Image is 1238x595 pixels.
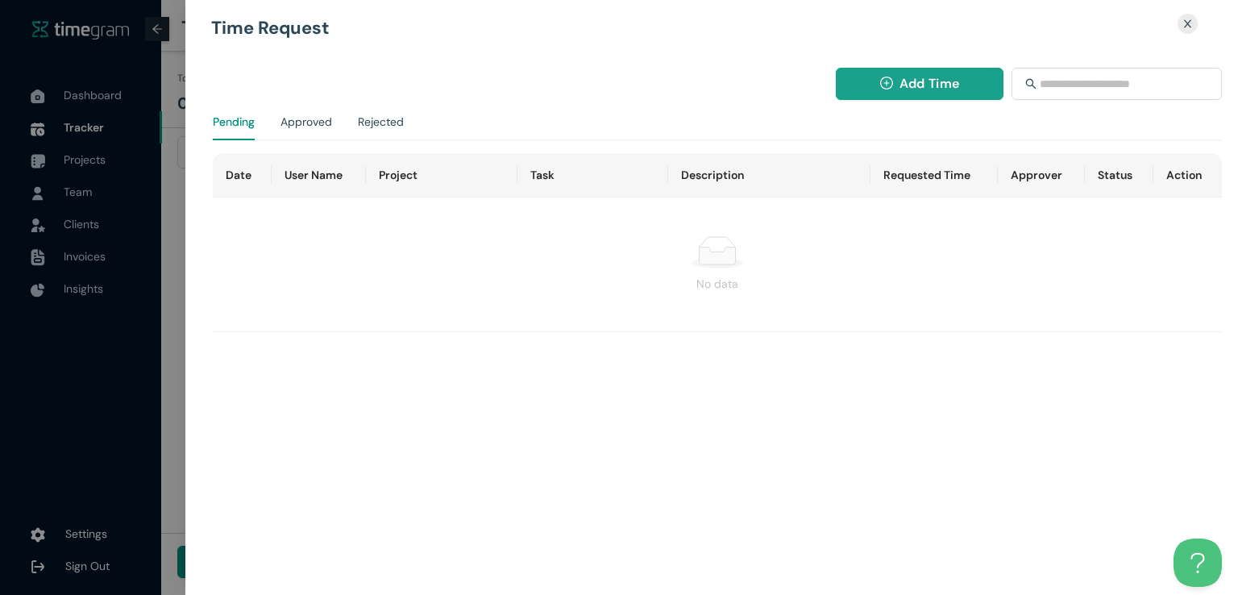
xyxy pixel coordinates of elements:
th: Task [517,153,669,198]
th: Approver [998,153,1085,198]
div: No data [226,275,1209,293]
th: Description [668,153,870,198]
span: search [1025,78,1037,89]
div: Pending [213,113,255,131]
th: Requested Time [870,153,998,198]
div: Approved [280,113,332,131]
button: Close [1173,13,1203,35]
h1: Time Request [211,19,1045,37]
span: Add Time [899,73,959,94]
div: Rejected [358,113,404,131]
th: Project [366,153,517,198]
span: close [1182,19,1193,29]
th: Status [1085,153,1153,198]
span: plus-circle [880,77,893,92]
th: Date [213,153,271,198]
th: Action [1153,153,1223,198]
button: plus-circleAdd Time [836,68,1004,100]
iframe: Toggle Customer Support [1174,539,1222,587]
th: User Name [272,153,366,198]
